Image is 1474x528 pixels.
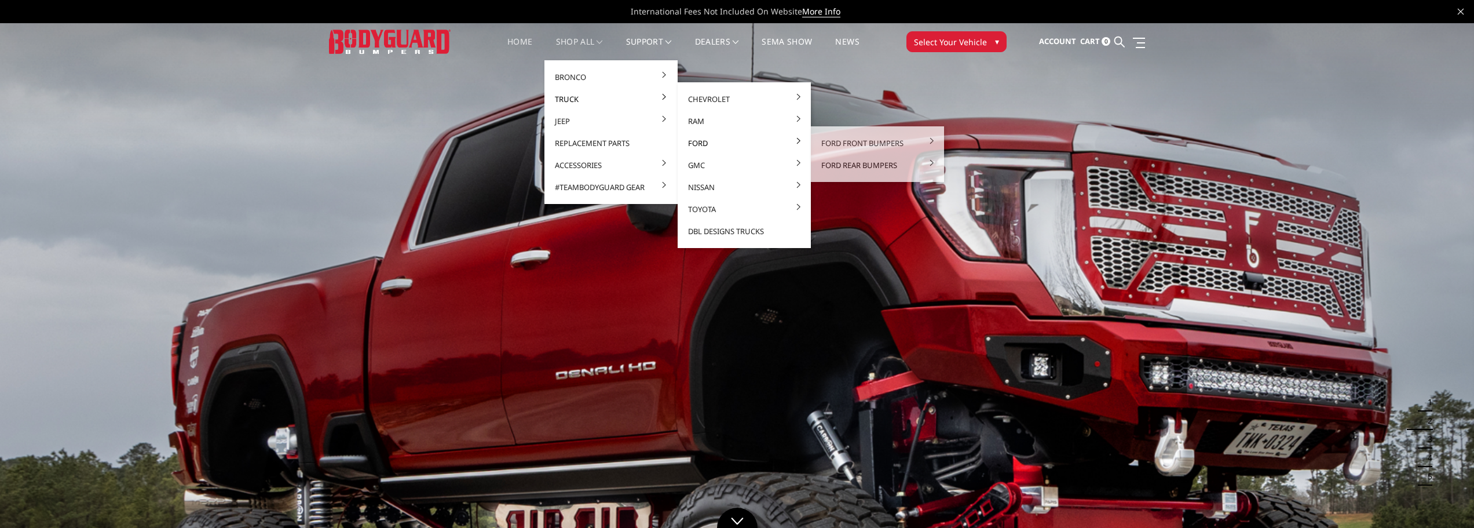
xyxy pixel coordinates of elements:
[682,88,806,110] a: Chevrolet
[995,35,999,48] span: ▾
[802,6,840,17] a: More Info
[549,110,673,132] a: Jeep
[549,88,673,110] a: Truck
[682,176,806,198] a: Nissan
[1416,472,1474,528] iframe: Chat Widget
[682,220,806,242] a: DBL Designs Trucks
[717,508,758,528] a: Click to Down
[1102,37,1110,46] span: 0
[914,36,987,48] span: Select Your Vehicle
[1421,430,1432,449] button: 3 of 5
[626,38,672,60] a: Support
[507,38,532,60] a: Home
[1421,393,1432,412] button: 1 of 5
[1421,449,1432,467] button: 4 of 5
[1039,36,1076,46] span: Account
[682,198,806,220] a: Toyota
[1080,26,1110,57] a: Cart 0
[682,154,806,176] a: GMC
[815,132,939,154] a: Ford Front Bumpers
[835,38,859,60] a: News
[1421,467,1432,486] button: 5 of 5
[815,154,939,176] a: Ford Rear Bumpers
[1421,412,1432,430] button: 2 of 5
[549,154,673,176] a: Accessories
[1080,36,1100,46] span: Cart
[762,38,812,60] a: SEMA Show
[549,132,673,154] a: Replacement Parts
[695,38,739,60] a: Dealers
[906,31,1007,52] button: Select Your Vehicle
[682,132,806,154] a: Ford
[682,110,806,132] a: Ram
[549,66,673,88] a: Bronco
[556,38,603,60] a: shop all
[1039,26,1076,57] a: Account
[549,176,673,198] a: #TeamBodyguard Gear
[329,30,451,53] img: BODYGUARD BUMPERS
